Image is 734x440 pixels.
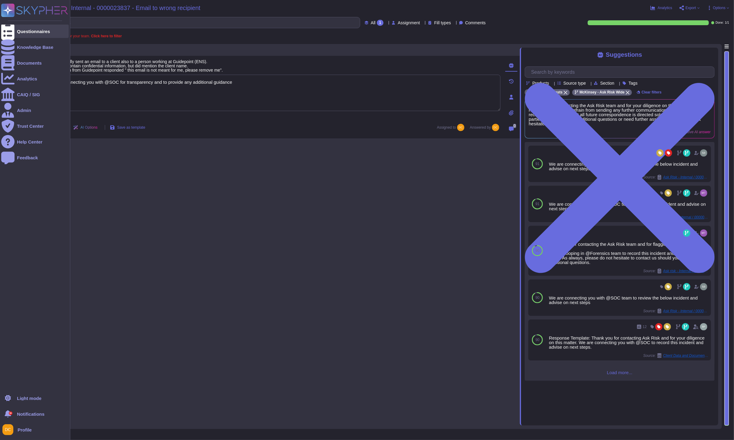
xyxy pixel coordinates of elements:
[536,338,540,342] span: 90
[434,21,451,25] span: Fill types
[17,61,42,65] div: Documents
[536,296,540,300] span: 90
[398,21,420,25] span: Assignment
[650,5,672,10] button: Analytics
[513,124,516,128] span: 0
[42,75,500,111] textarea: We are connecting you with @SOC for transparency and to provide any additional guidance
[117,126,145,129] span: Save as template
[643,353,709,358] span: Source:
[18,428,32,432] span: Profile
[1,25,69,38] a: Questionnaires
[90,34,122,38] b: Click here to filter
[17,92,40,97] div: CAIQ / SIG
[105,121,150,134] button: Save as template
[716,21,724,24] span: Done:
[643,325,647,329] span: 12
[713,6,726,10] span: Options
[700,323,707,330] img: user
[663,354,709,357] span: Client Data and Document Management Policy
[1,72,69,85] a: Analytics
[725,21,729,24] span: 1 / 1
[663,309,709,313] span: Ask Risk - Internal / 0000022442 - Potential risk - Mail mistakenly received from clients
[437,124,467,131] span: Assigned to
[1,423,18,436] button: user
[17,155,38,160] div: Feedback
[528,67,714,77] input: Search by keywords
[2,424,13,435] img: user
[17,45,53,49] div: Knowledge Base
[17,29,50,34] div: Questionnaires
[1,119,69,133] a: Trust Center
[17,76,37,81] div: Analytics
[17,396,42,401] div: Light mode
[1,56,69,69] a: Documents
[81,126,98,129] span: AI Options
[457,124,464,131] img: user
[21,34,122,38] span: A question is assigned to you or your team.
[700,283,707,290] img: user
[700,149,707,157] img: user
[1,135,69,148] a: Help Center
[17,140,42,144] div: Help Center
[17,412,45,416] span: Notifications
[1,40,69,54] a: Knowledge Base
[492,124,499,131] img: user
[17,108,31,113] div: Admin
[1,103,69,117] a: Admin
[658,6,672,10] span: Analytics
[700,229,707,237] img: user
[377,20,384,26] div: 1
[17,124,44,128] div: Trust Center
[525,370,715,375] span: Load more...
[700,189,707,197] img: user
[643,309,709,313] span: Source:
[536,249,540,252] span: 90
[1,88,69,101] a: CAIQ / SIG
[536,162,540,166] span: 91
[1,151,69,164] a: Feedback
[9,411,12,415] div: 9+
[465,21,486,25] span: Comments
[50,59,223,73] span: I accidentally sent an email to a client also to a person working at Guidepoint (ENS). It did not...
[24,17,360,28] input: Search by keywords
[71,5,201,11] span: Internal - 0000023837 - Email to wrong recipient
[686,6,696,10] span: Export
[470,126,491,129] span: Answered by
[549,336,709,349] div: Response Template: Thank you for contacting Ask Risk and for your diligence on this matter. We ar...
[371,21,376,25] span: All
[536,202,540,206] span: 91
